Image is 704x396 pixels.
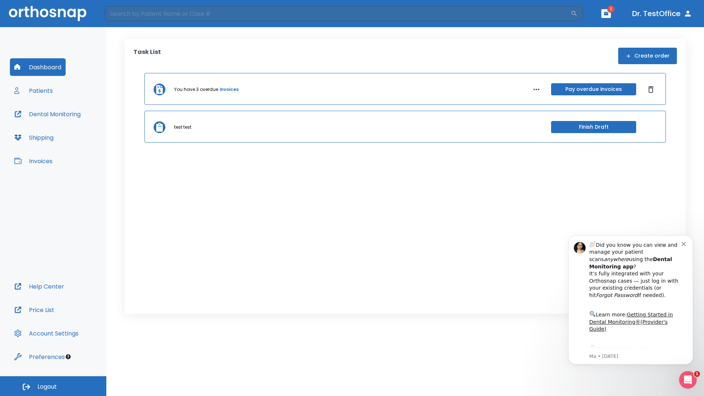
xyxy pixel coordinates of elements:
[10,348,69,366] button: Preferences
[32,121,97,135] a: App Store
[694,371,700,377] span: 1
[32,129,124,135] p: Message from Ma, sent 3w ago
[124,16,130,22] button: Dismiss notification
[220,86,239,93] a: invoices
[10,152,57,170] button: Invoices
[133,48,161,64] p: Task List
[10,82,57,99] button: Patients
[37,383,57,391] span: Logout
[618,48,677,64] button: Create order
[10,278,69,295] button: Help Center
[65,353,71,360] div: Tooltip anchor
[679,371,697,389] iframe: Intercom live chat
[557,224,704,376] iframe: Intercom notifications message
[629,7,695,20] button: Dr. TestOffice
[10,129,58,146] button: Shipping
[32,120,124,157] div: Download the app: | ​ Let us know if you need help getting started!
[645,84,657,95] button: Dismiss
[551,121,636,133] button: Finish Draft
[174,124,191,131] p: test test
[10,105,85,123] button: Dental Monitoring
[551,83,636,95] button: Pay overdue invoices
[10,58,66,76] button: Dashboard
[607,5,615,13] span: 1
[105,6,571,21] input: Search by Patient Name or Case #
[9,6,87,21] img: Orthosnap
[174,86,218,93] p: You have 3 overdue
[10,324,83,342] button: Account Settings
[10,301,59,319] button: Price List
